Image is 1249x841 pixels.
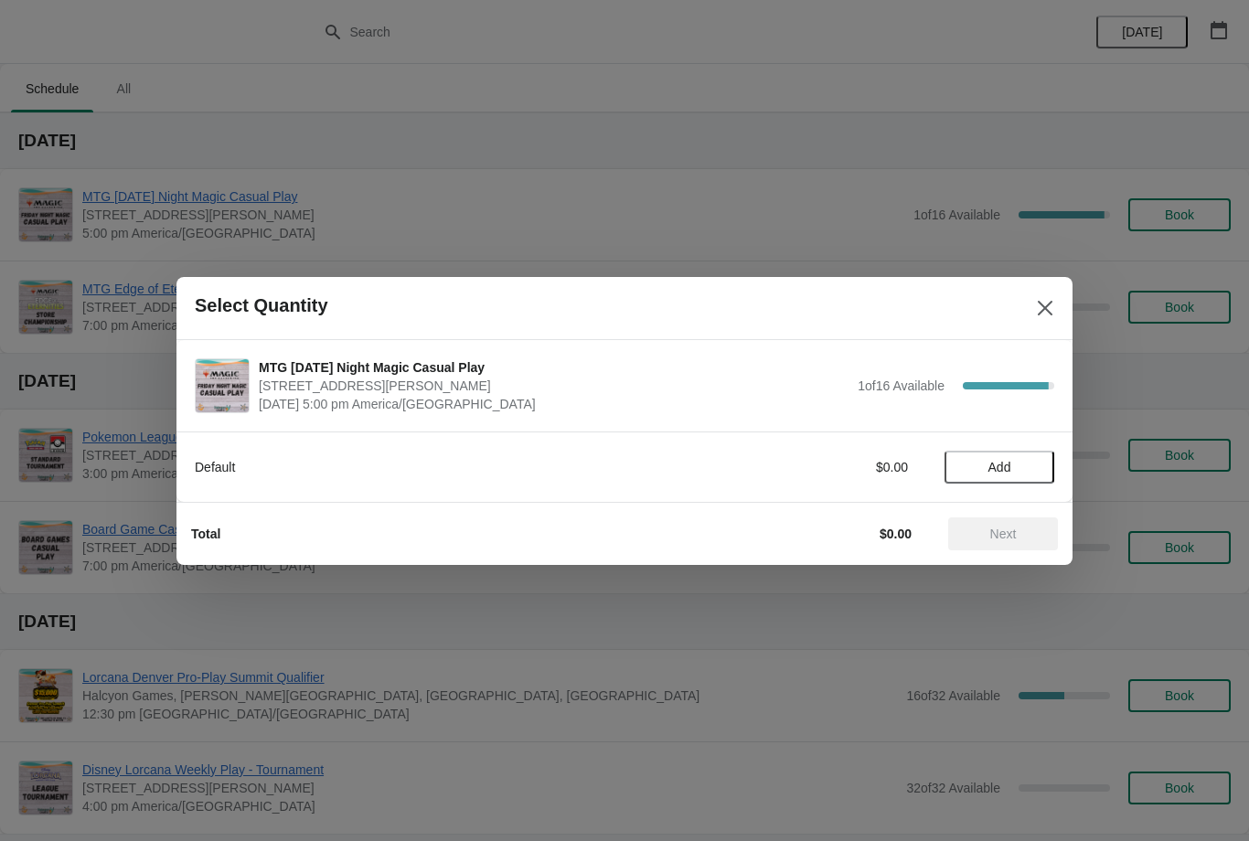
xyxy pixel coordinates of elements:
[945,451,1054,484] button: Add
[880,527,912,541] strong: $0.00
[195,295,328,316] h2: Select Quantity
[259,395,849,413] span: [DATE] 5:00 pm America/[GEOGRAPHIC_DATA]
[739,458,908,476] div: $0.00
[259,377,849,395] span: [STREET_ADDRESS][PERSON_NAME]
[196,359,249,412] img: MTG Friday Night Magic Casual Play | 2040 Louetta Rd Ste I Spring, TX 77388 | August 22 | 5:00 pm...
[191,527,220,541] strong: Total
[988,460,1011,474] span: Add
[195,458,702,476] div: Default
[858,378,945,393] span: 1 of 16 Available
[1029,292,1062,325] button: Close
[259,358,849,377] span: MTG [DATE] Night Magic Casual Play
